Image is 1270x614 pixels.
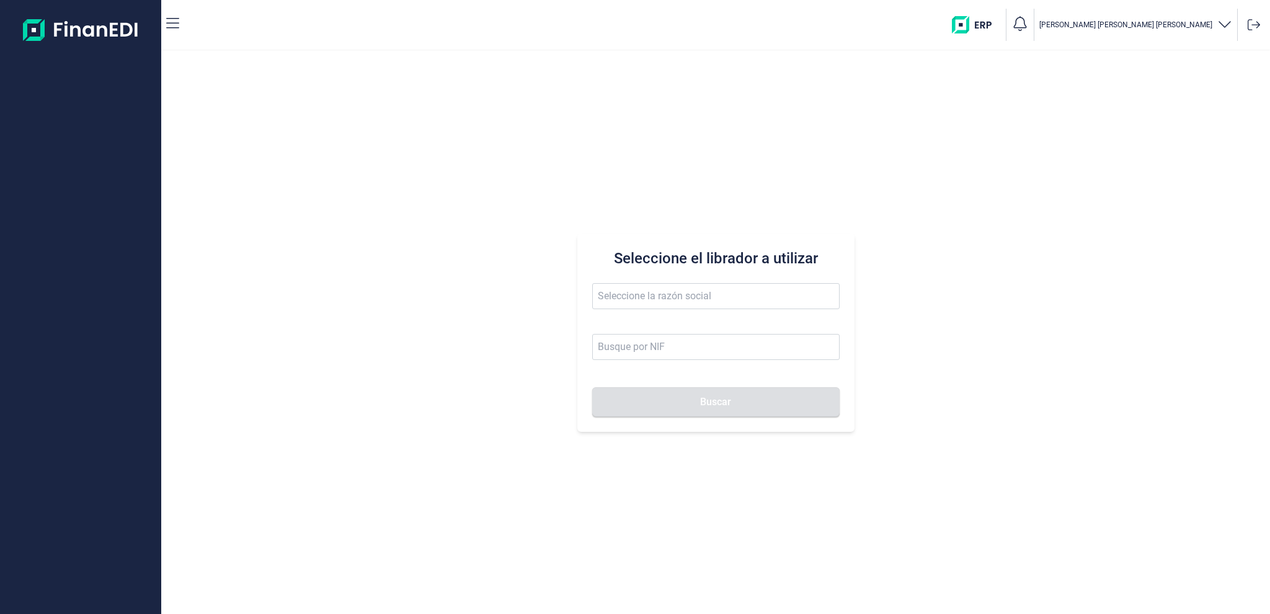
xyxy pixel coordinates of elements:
[592,248,840,268] h3: Seleccione el librador a utilizar
[1039,20,1212,30] p: [PERSON_NAME] [PERSON_NAME] [PERSON_NAME]
[592,334,840,360] input: Busque por NIF
[592,387,840,417] button: Buscar
[1039,16,1232,34] button: [PERSON_NAME] [PERSON_NAME] [PERSON_NAME]
[700,397,731,406] span: Buscar
[592,283,840,309] input: Seleccione la razón social
[952,16,1001,33] img: erp
[23,10,139,50] img: Logo de aplicación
